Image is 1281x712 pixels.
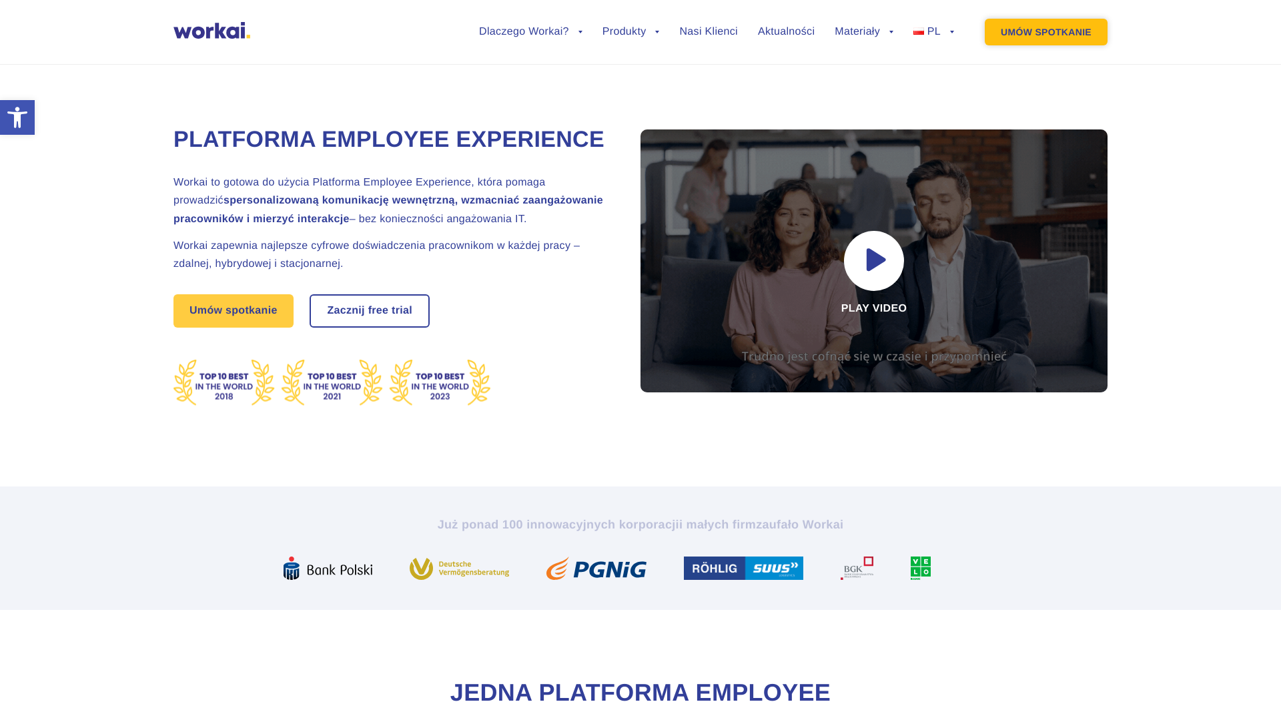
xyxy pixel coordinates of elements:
[835,27,893,37] a: Materiały
[679,27,737,37] a: Nasi Klienci
[602,27,660,37] a: Produkty
[173,173,607,228] h2: Workai to gotowa do użycia Platforma Employee Experience, która pomaga prowadzić – bez koniecznoś...
[173,125,607,155] h1: Platforma Employee Experience
[173,195,603,224] strong: spersonalizowaną komunikację wewnętrzną, wzmacniać zaangażowanie pracowników i mierzyć interakcje
[679,518,756,531] i: i małych firm
[311,296,428,326] a: Zacznij free trial
[173,237,607,273] h2: Workai zapewnia najlepsze cyfrowe doświadczenia pracownikom w każdej pracy – zdalnej, hybrydowej ...
[985,19,1108,45] a: UMÓW SPOTKANIE
[640,129,1108,392] div: Play video
[173,294,294,328] a: Umów spotkanie
[479,27,582,37] a: Dlaczego Workai?
[270,516,1011,532] h2: Już ponad 100 innowacyjnych korporacji zaufało Workai
[927,26,941,37] span: PL
[758,27,815,37] a: Aktualności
